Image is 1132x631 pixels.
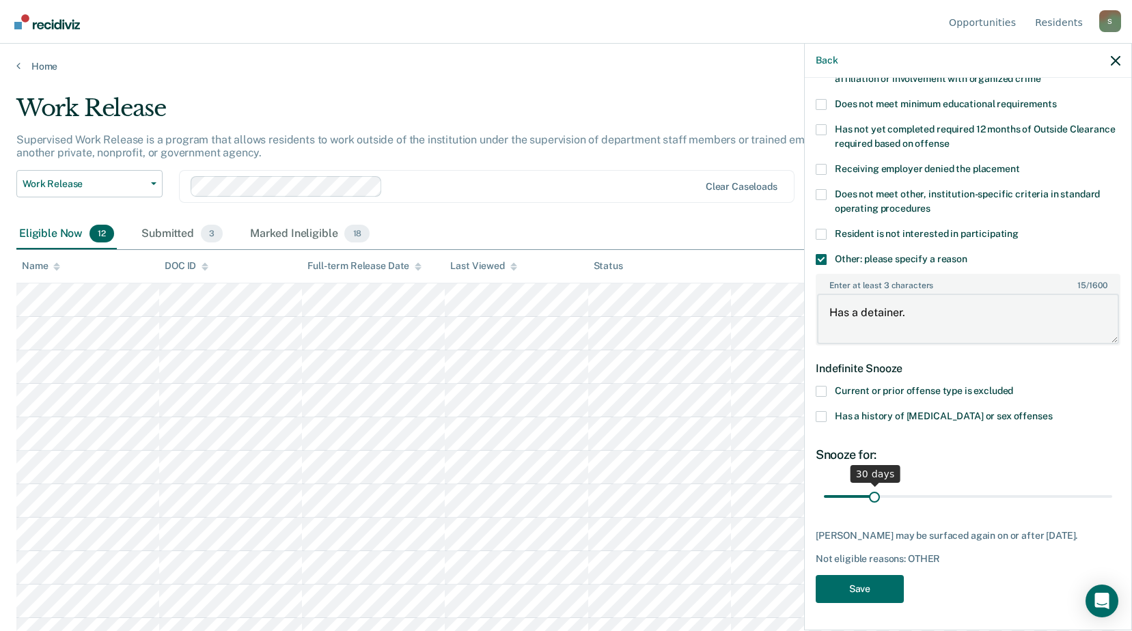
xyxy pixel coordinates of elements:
[817,275,1119,290] label: Enter at least 3 characters
[1077,281,1086,290] span: 15
[1077,281,1107,290] span: / 1600
[16,60,1116,72] a: Home
[450,260,516,272] div: Last Viewed
[835,124,1115,149] span: Has not yet completed required 12 months of Outside Clearance required based on offense
[16,219,117,249] div: Eligible Now
[851,465,900,483] div: 30 days
[14,14,80,29] img: Recidiviz
[835,410,1052,421] span: Has a history of [MEDICAL_DATA] or sex offenses
[1099,10,1121,32] div: S
[835,98,1057,109] span: Does not meet minimum educational requirements
[23,178,146,190] span: Work Release
[594,260,623,272] div: Status
[247,219,372,249] div: Marked Ineligible
[344,225,370,242] span: 18
[16,94,866,133] div: Work Release
[89,225,114,242] span: 12
[201,225,223,242] span: 3
[22,260,60,272] div: Name
[835,385,1013,396] span: Current or prior offense type is excluded
[16,133,857,159] p: Supervised Work Release is a program that allows residents to work outside of the institution und...
[835,188,1100,214] span: Does not meet other, institution-specific criteria in standard operating procedures
[307,260,422,272] div: Full-term Release Date
[816,553,1120,565] div: Not eligible reasons: OTHER
[817,294,1119,344] textarea: Has a detainer.
[816,55,838,66] button: Back
[835,228,1019,239] span: Resident is not interested in participating
[816,575,904,603] button: Save
[835,253,967,264] span: Other: please specify a reason
[816,351,1120,386] div: Indefinite Snooze
[816,447,1120,462] div: Snooze for:
[1086,585,1118,617] div: Open Intercom Messenger
[816,530,1120,542] div: [PERSON_NAME] may be surfaced again on or after [DATE].
[835,163,1020,174] span: Receiving employer denied the placement
[165,260,208,272] div: DOC ID
[1099,10,1121,32] button: Profile dropdown button
[706,181,777,193] div: Clear caseloads
[139,219,225,249] div: Submitted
